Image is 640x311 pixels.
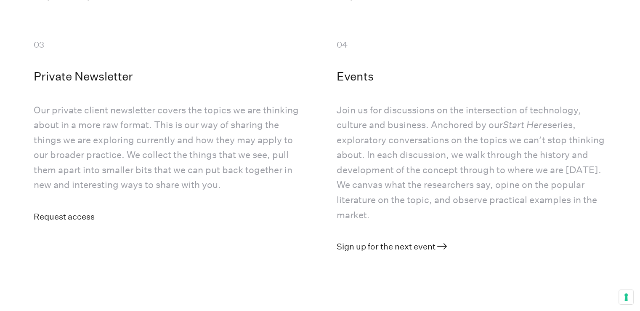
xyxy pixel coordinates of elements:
[34,38,44,53] div: 03
[34,67,133,86] h5: Private Newsletter
[34,209,106,225] a: Request access
[34,103,303,193] p: Our private client newsletter covers the topics we are thinking about in a more raw format. This ...
[503,119,547,130] em: Start Here
[337,103,606,223] p: Join us for discussions on the intersection of technology, culture and business. Anchored by our ...
[337,38,348,53] div: 04
[619,290,633,304] button: Your consent preferences for tracking technologies
[337,239,447,255] a: Sign up for the next event
[337,67,374,86] h5: Events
